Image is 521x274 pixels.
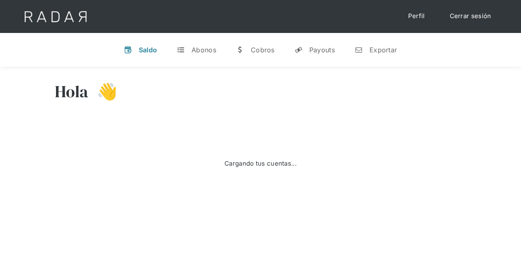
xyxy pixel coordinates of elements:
[369,46,397,54] div: Exportar
[224,159,297,169] div: Cargando tus cuentas...
[355,46,363,54] div: n
[400,8,433,24] a: Perfil
[55,81,89,102] h3: Hola
[309,46,335,54] div: Payouts
[442,8,500,24] a: Cerrar sesión
[89,81,117,102] h3: 👋
[177,46,185,54] div: t
[236,46,244,54] div: w
[192,46,216,54] div: Abonos
[294,46,303,54] div: y
[124,46,132,54] div: v
[139,46,157,54] div: Saldo
[251,46,275,54] div: Cobros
